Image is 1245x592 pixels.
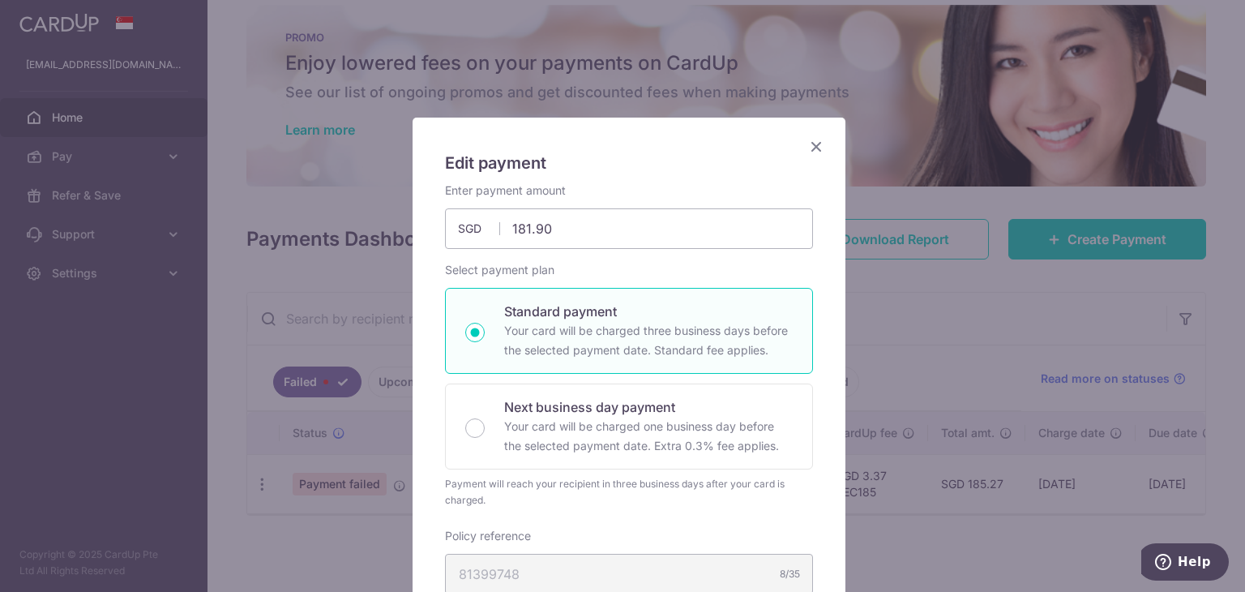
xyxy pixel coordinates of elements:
[445,150,813,176] h5: Edit payment
[504,397,793,417] p: Next business day payment
[445,208,813,249] input: 0.00
[504,321,793,360] p: Your card will be charged three business days before the selected payment date. Standard fee appl...
[445,528,531,544] label: Policy reference
[445,182,566,199] label: Enter payment amount
[780,566,800,582] div: 8/35
[504,302,793,321] p: Standard payment
[806,137,826,157] button: Close
[1141,543,1229,584] iframe: Opens a widget where you can find more information
[458,221,500,237] span: SGD
[445,262,554,278] label: Select payment plan
[504,417,793,456] p: Your card will be charged one business day before the selected payment date. Extra 0.3% fee applies.
[445,476,813,508] div: Payment will reach your recipient in three business days after your card is charged.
